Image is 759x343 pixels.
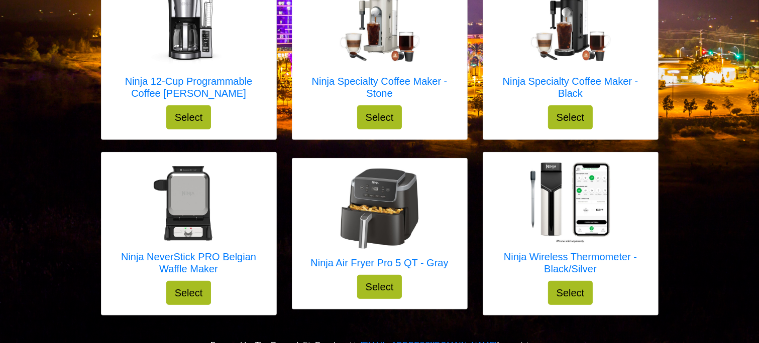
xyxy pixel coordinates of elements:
button: Select [357,275,402,299]
img: Ninja NeverStick PRO Belgian Waffle Maker [149,162,229,243]
button: Select [548,281,593,305]
button: Select [166,105,211,129]
h5: Ninja Specialty Coffee Maker - Stone [302,75,457,99]
img: Ninja Air Fryer Pro 5 QT - Gray [339,168,419,249]
h5: Ninja Air Fryer Pro 5 QT - Gray [310,257,448,269]
h5: Ninja Specialty Coffee Maker - Black [493,75,648,99]
a: Ninja Air Fryer Pro 5 QT - Gray Ninja Air Fryer Pro 5 QT - Gray [310,168,448,275]
a: Ninja NeverStick PRO Belgian Waffle Maker Ninja NeverStick PRO Belgian Waffle Maker [112,162,266,281]
img: Ninja Wireless Thermometer - Black/Silver [530,162,611,243]
button: Select [548,105,593,129]
a: Ninja Wireless Thermometer - Black/Silver Ninja Wireless Thermometer - Black/Silver [493,162,648,281]
button: Select [166,281,211,305]
h5: Ninja Wireless Thermometer - Black/Silver [493,251,648,275]
button: Select [357,105,402,129]
h5: Ninja NeverStick PRO Belgian Waffle Maker [112,251,266,275]
h5: Ninja 12-Cup Programmable Coffee [PERSON_NAME] [112,75,266,99]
